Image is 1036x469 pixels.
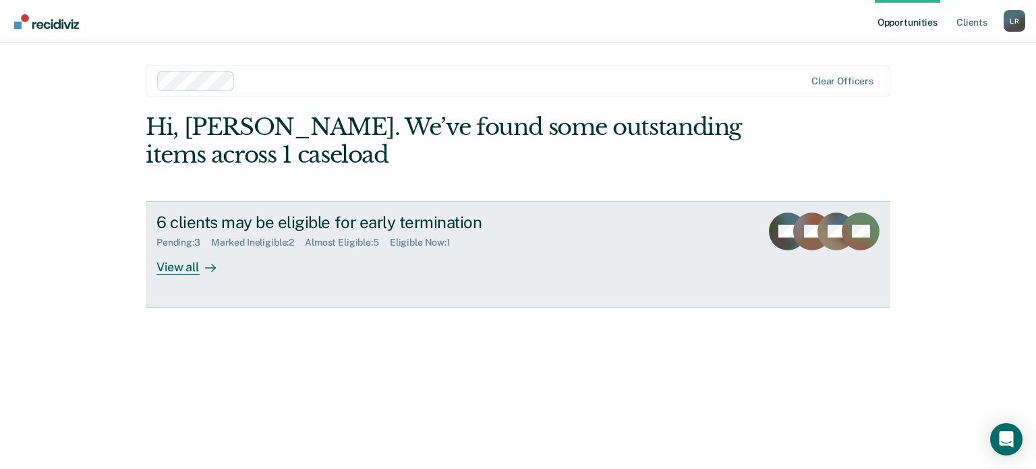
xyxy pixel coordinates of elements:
div: 6 clients may be eligible for early termination [156,213,630,232]
button: Profile dropdown button [1004,10,1025,32]
div: L R [1004,10,1025,32]
img: Recidiviz [14,14,79,29]
div: Clear officers [811,76,873,87]
div: Eligible Now : 1 [390,237,461,248]
div: Hi, [PERSON_NAME]. We’ve found some outstanding items across 1 caseload [146,113,741,169]
div: Pending : 3 [156,237,211,248]
a: 6 clients may be eligible for early terminationPending:3Marked Ineligible:2Almost Eligible:5Eligi... [146,201,890,308]
div: View all [156,248,232,275]
div: Marked Ineligible : 2 [211,237,305,248]
div: Almost Eligible : 5 [305,237,390,248]
div: Open Intercom Messenger [990,423,1023,456]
